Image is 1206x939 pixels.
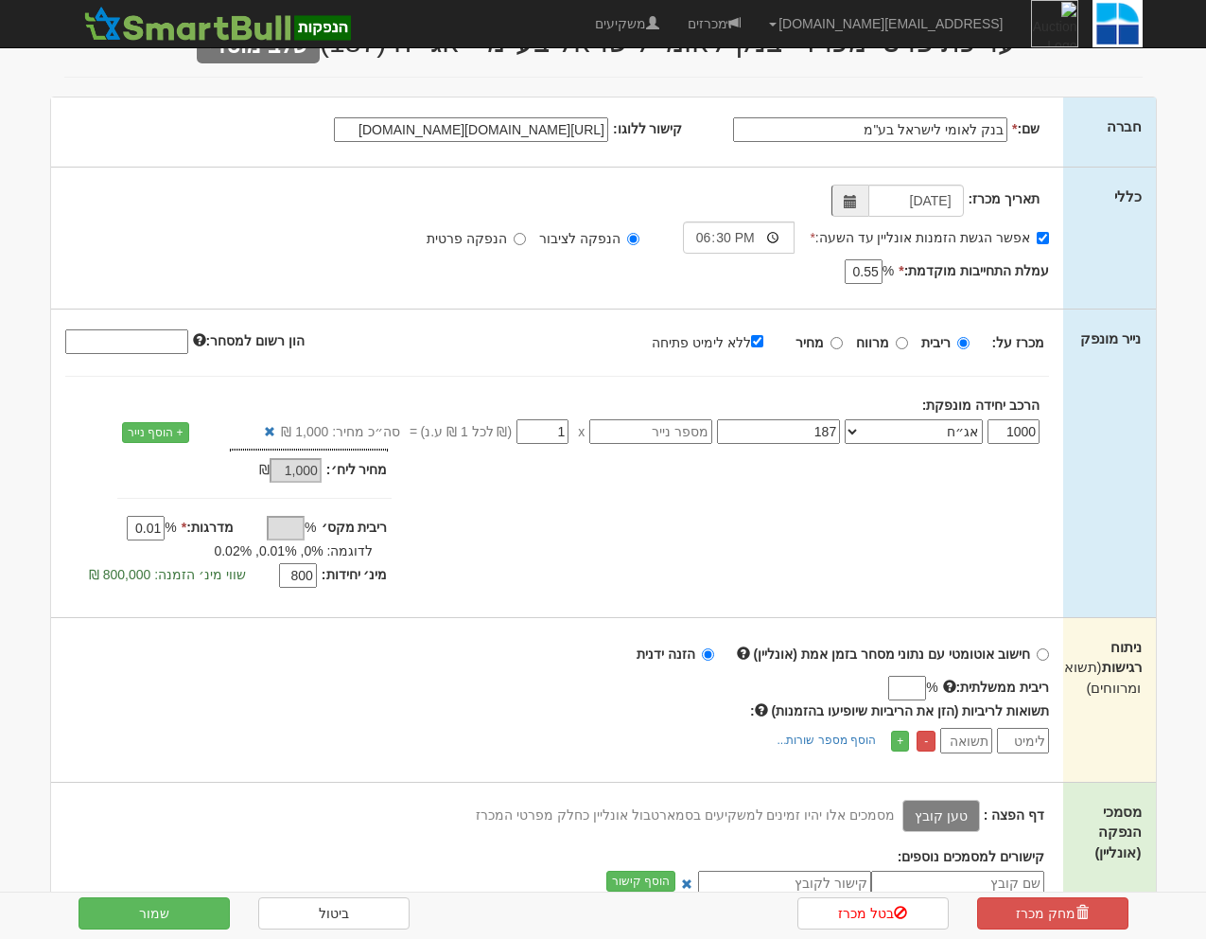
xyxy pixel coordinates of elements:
[1080,328,1141,348] label: נייר מונפק
[997,728,1049,753] input: לימיט
[751,335,763,347] input: ללא לימיט פתיחה
[830,337,843,349] input: מחיר
[871,871,1044,895] input: שם קובץ
[539,229,639,248] label: הנפקה לציבור
[896,337,908,349] input: מרווח
[79,897,230,930] button: שמור
[797,897,949,930] a: בטל מכרז
[891,731,909,752] a: +
[898,849,1044,864] strong: קישורים למסמכים נוספים:
[652,331,782,352] label: ללא לימיט פתיחה
[1107,116,1142,136] label: חברה
[516,419,568,444] input: מחיר *
[89,567,246,582] span: שווי מינ׳ הזמנה: 800,000 ₪
[79,5,357,43] img: SmartBull Logo
[193,331,305,350] label: הון רשום למסחר:
[977,897,1128,930] a: מחק מכרז
[702,648,714,661] input: הזנה ידנית
[943,678,1050,697] label: ריבית ממשלתית:
[322,565,388,584] label: מינ׳ יחידות:
[940,728,992,753] input: תשואה
[771,730,882,751] a: הוסף מספר שורות...
[883,261,894,280] span: %
[326,460,388,479] label: מחיר ליח׳:
[969,189,1040,208] label: תאריך מכרז:
[410,422,417,441] span: =
[165,518,176,537] span: %
[856,335,889,350] strong: מרווח
[305,518,316,537] span: %
[810,228,1049,247] label: אפשר הגשת הזמנות אונליין עד השעה:
[1077,802,1141,862] label: מסמכי הנפקה (אונליין)
[606,871,675,892] button: הוסף קישור
[258,897,410,930] a: ביטול
[917,731,935,752] a: -
[899,261,1049,280] label: עמלת התחייבות מוקדמת:
[926,678,937,697] span: %
[322,518,388,537] label: ריבית מקס׳
[613,119,683,138] label: קישור ללוגו:
[921,335,951,350] strong: ריבית
[1012,119,1040,138] label: שם:
[795,335,824,350] strong: מחיר
[514,233,526,245] input: הנפקה פרטית
[772,703,1050,718] span: תשואות לריביות (הזן את הריביות שיופיעו בהזמנות)
[922,398,1040,413] strong: הרכב יחידה מונפקת:
[1051,659,1142,695] span: (תשואות ומרווחים)
[750,701,1049,720] label: :
[902,800,980,832] label: טען קובץ
[476,807,895,823] span: מסמכים אלו יהיו זמינים למשקיעים בסמארטבול אונליין כחלק מפרטי המכרז
[427,229,526,248] label: הנפקה פרטית
[180,460,326,483] div: ₪
[698,871,871,895] input: קישור לקובץ
[589,419,712,444] input: מספר נייר
[122,422,189,443] a: + הוסף נייר
[214,543,373,558] span: לדוגמה: 0%, 0.01%, 0.02%
[1037,648,1049,661] input: חישוב אוטומטי עם נתוני מסחר בזמן אמת (אונליין)
[1037,232,1049,244] input: אפשר הגשת הזמנות אונליין עד השעה:*
[182,518,234,537] label: מדרגות:
[957,337,970,349] input: ריבית
[281,422,400,441] span: סה״כ מחיר: 1,000 ₪
[717,419,840,444] input: שם הסדרה *
[1114,186,1142,206] label: כללי
[984,807,1044,823] strong: דף הפצה :
[578,422,585,441] span: x
[627,233,639,245] input: הנפקה לציבור
[1077,637,1141,698] label: ניתוח רגישות
[754,647,1031,662] strong: חישוב אוטומטי עם נתוני מסחר בזמן אמת (אונליין)
[988,419,1040,444] input: כמות
[992,335,1045,350] strong: מכרז על:
[417,422,512,441] span: (₪ לכל 1 ₪ ע.נ)
[637,647,695,662] strong: הזנה ידנית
